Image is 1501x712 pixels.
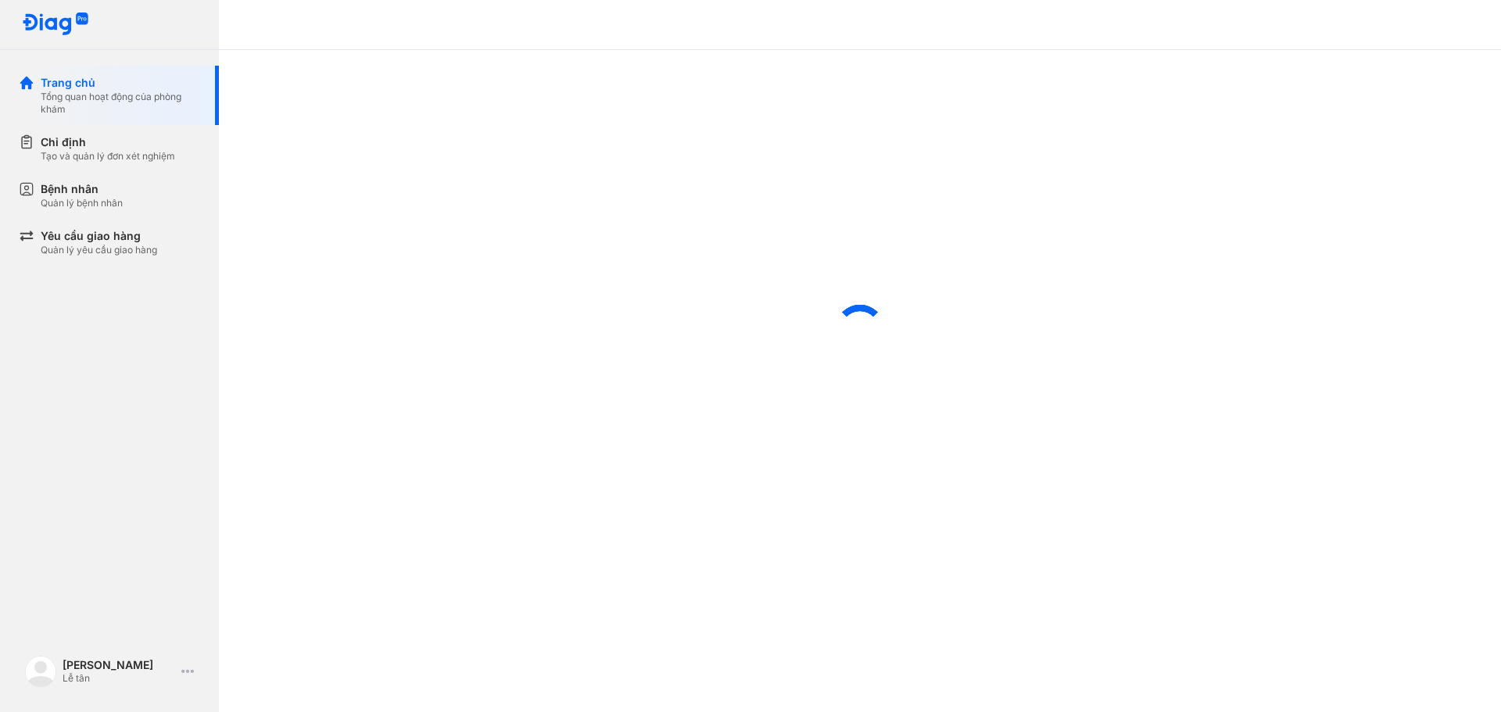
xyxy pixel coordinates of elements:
[41,91,200,116] div: Tổng quan hoạt động của phòng khám
[41,228,157,244] div: Yêu cầu giao hàng
[41,181,123,197] div: Bệnh nhân
[22,13,89,37] img: logo
[41,244,157,256] div: Quản lý yêu cầu giao hàng
[63,672,175,685] div: Lễ tân
[63,658,175,672] div: [PERSON_NAME]
[25,656,56,687] img: logo
[41,150,175,163] div: Tạo và quản lý đơn xét nghiệm
[41,75,200,91] div: Trang chủ
[41,134,175,150] div: Chỉ định
[41,197,123,209] div: Quản lý bệnh nhân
